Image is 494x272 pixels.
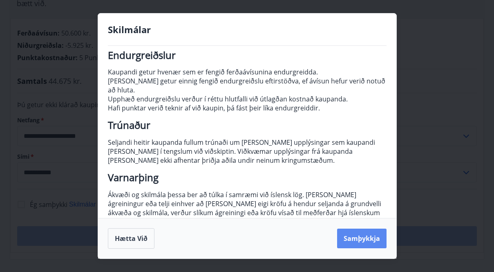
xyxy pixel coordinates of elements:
[108,67,387,76] p: Kaupandi getur hvenær sem er fengið ferðaávísunina endurgreidda.
[108,138,387,165] p: Seljandi heitir kaupanda fullum trúnaði um [PERSON_NAME] upplýsingar sem kaupandi [PERSON_NAME] í...
[108,23,387,36] h4: Skilmálar
[108,51,387,60] h2: Endurgreiðslur
[108,103,387,112] p: Hafi punktar verið teknir af við kaupin, þá fást þeir líka endurgreiddir.
[108,94,387,103] p: Upphæð endurgreiðslu verður í réttu hlutfalli við útlagðan kostnað kaupanda.
[108,228,154,249] button: Hætta við
[337,229,387,248] button: Samþykkja
[108,190,387,226] p: Ákvæði og skilmála þessa ber að túlka í samræmi við íslensk lög. [PERSON_NAME] ágreiningur eða te...
[108,121,387,130] h2: Trúnaður
[108,173,387,182] h2: Varnarþing
[108,76,387,94] p: [PERSON_NAME] getur einnig fengið endurgreiðslu eftirstöðva, ef ávísun hefur verið notuð að hluta.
